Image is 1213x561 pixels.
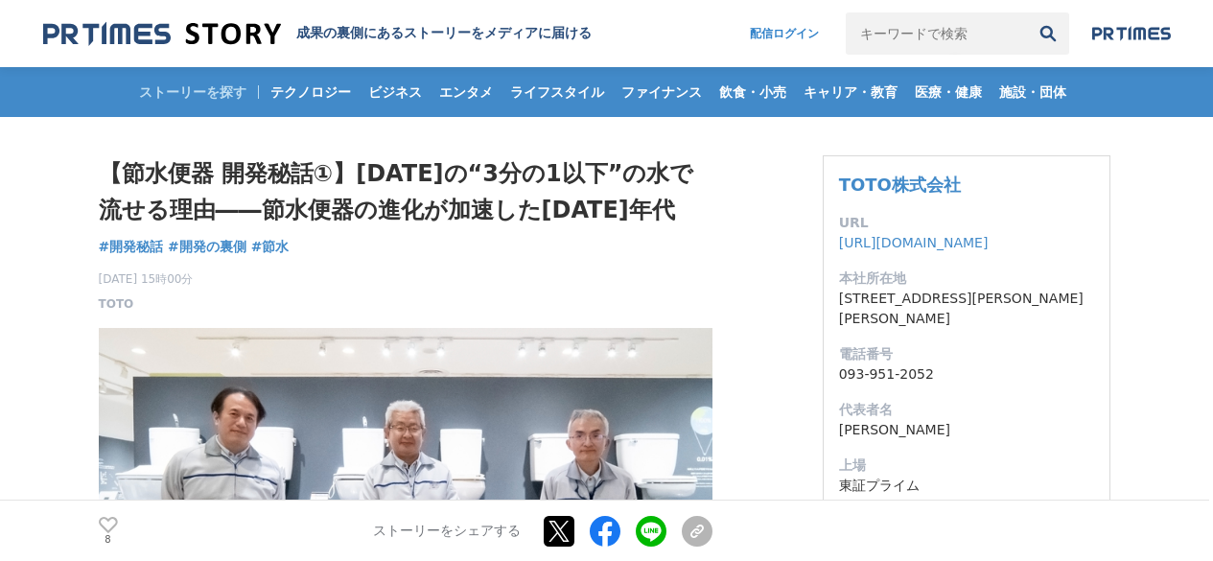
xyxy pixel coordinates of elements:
span: ファイナンス [614,83,710,101]
span: ビジネス [361,83,430,101]
span: #開発秘話 [99,238,164,255]
span: キャリア・教育 [796,83,905,101]
a: #開発の裏側 [168,237,246,257]
dd: 093-951-2052 [839,364,1094,385]
span: #節水 [251,238,290,255]
dt: 本社所在地 [839,269,1094,289]
a: ライフスタイル [502,67,612,117]
a: 飲食・小売 [711,67,794,117]
dt: 電話番号 [839,344,1094,364]
img: prtimes [1092,26,1171,41]
span: #開発の裏側 [168,238,246,255]
a: ビジネス [361,67,430,117]
h2: 成果の裏側にあるストーリーをメディアに届ける [296,25,592,42]
a: 施設・団体 [991,67,1074,117]
span: [DATE] 15時00分 [99,270,194,288]
a: 配信ログイン [731,12,838,55]
dd: 東証プライム [839,476,1094,496]
dd: [PERSON_NAME] [839,420,1094,440]
span: エンタメ [432,83,501,101]
button: 検索 [1027,12,1069,55]
h1: 【節水便器 開発秘話①】[DATE]の“3分の1以下”の水で流せる理由――節水便器の進化が加速した[DATE]年代 [99,155,712,229]
span: テクノロジー [263,83,359,101]
dd: [STREET_ADDRESS][PERSON_NAME][PERSON_NAME] [839,289,1094,329]
p: ストーリーをシェアする [373,523,521,540]
a: TOTO [99,295,134,313]
a: TOTO株式会社 [839,175,961,195]
dt: URL [839,213,1094,233]
a: エンタメ [432,67,501,117]
a: #開発秘話 [99,237,164,257]
span: 施設・団体 [991,83,1074,101]
dt: 上場 [839,456,1094,476]
img: 成果の裏側にあるストーリーをメディアに届ける [43,21,281,47]
a: 医療・健康 [907,67,990,117]
a: #節水 [251,237,290,257]
span: 医療・健康 [907,83,990,101]
dt: 代表者名 [839,400,1094,420]
span: ライフスタイル [502,83,612,101]
a: テクノロジー [263,67,359,117]
p: 8 [99,535,118,545]
a: 成果の裏側にあるストーリーをメディアに届ける 成果の裏側にあるストーリーをメディアに届ける [43,21,592,47]
a: キャリア・教育 [796,67,905,117]
a: ファイナンス [614,67,710,117]
a: [URL][DOMAIN_NAME] [839,235,989,250]
input: キーワードで検索 [846,12,1027,55]
span: 飲食・小売 [711,83,794,101]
